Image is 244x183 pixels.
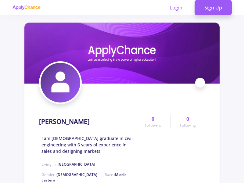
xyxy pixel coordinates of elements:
span: Followers [145,123,161,128]
span: Gender : [41,172,97,177]
span: I am [DEMOGRAPHIC_DATA] graduate in civil engineering with 6 years of experience in sales and des... [41,135,136,154]
span: Middle Eastern [41,172,127,183]
span: 0 [152,115,154,123]
a: 0Following [170,115,205,128]
img: maziyar ahmadiavatar [41,63,80,102]
span: Race : [41,172,127,183]
span: 0 [186,115,189,123]
img: applychance logo text only [12,5,41,10]
img: maziyar ahmadicover image [24,23,220,84]
span: [GEOGRAPHIC_DATA] [58,162,95,167]
span: Following [180,123,196,128]
span: [DEMOGRAPHIC_DATA] [56,172,97,177]
a: 0Followers [136,115,170,128]
h1: [PERSON_NAME] [39,118,90,125]
span: Living in : [41,162,95,167]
